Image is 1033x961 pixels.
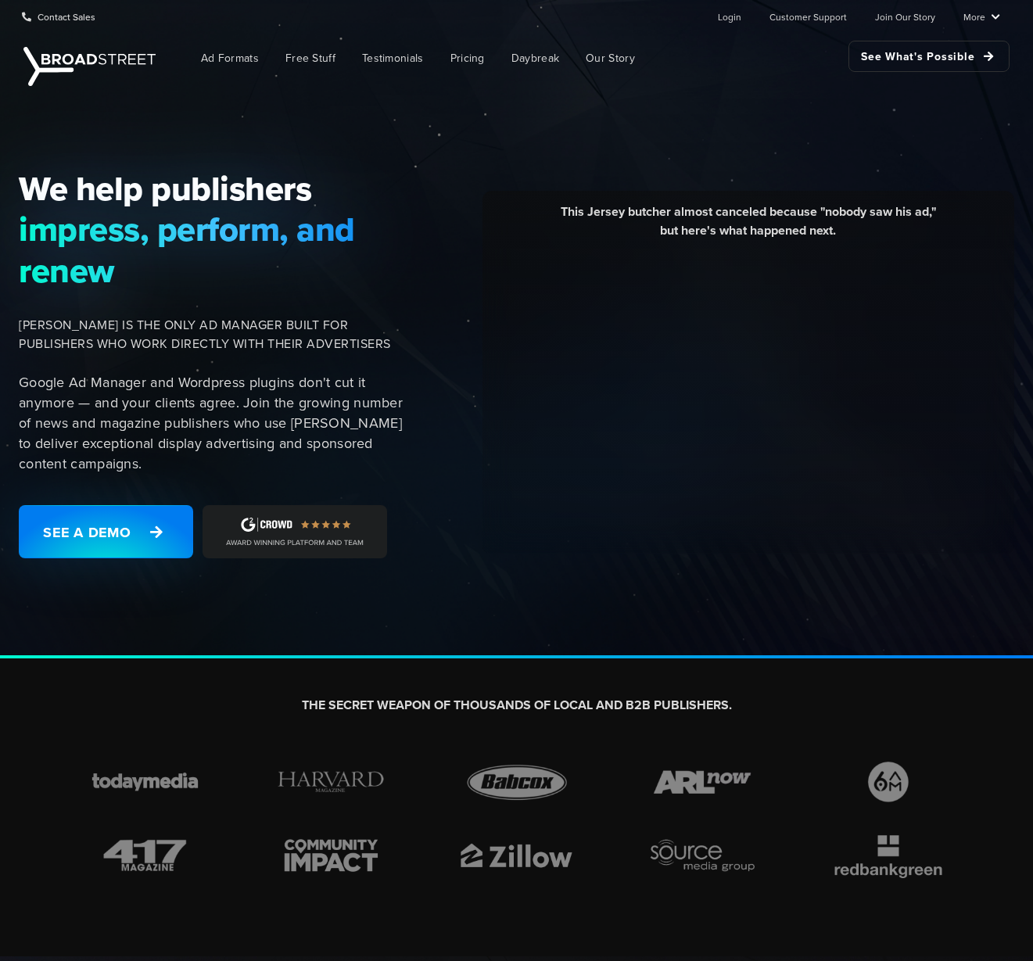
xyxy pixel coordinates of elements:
img: brand-icon [452,831,582,880]
a: Pricing [439,41,497,76]
img: brand-icon [266,758,396,806]
img: brand-icon [81,831,210,880]
nav: Main [164,33,1010,84]
div: This Jersey butcher almost canceled because "nobody saw his ad," but here's what happened next. [494,203,1003,252]
a: Daybreak [500,41,571,76]
span: Daybreak [511,50,559,66]
span: Our Story [586,50,635,66]
span: [PERSON_NAME] IS THE ONLY AD MANAGER BUILT FOR PUBLISHERS WHO WORK DIRECTLY WITH THEIR ADVERTISERS [19,316,413,353]
a: Ad Formats [189,41,271,76]
img: brand-icon [823,758,953,806]
img: Broadstreet | The Ad Manager for Small Publishers [23,47,156,86]
img: brand-icon [823,831,953,880]
a: Free Stuff [274,41,347,76]
iframe: YouTube video player [494,252,1003,537]
span: Pricing [450,50,485,66]
a: Testimonials [350,41,436,76]
span: Ad Formats [201,50,259,66]
img: brand-icon [452,758,582,806]
img: brand-icon [266,831,396,880]
a: More [963,1,1000,32]
p: Google Ad Manager and Wordpress plugins don't cut it anymore — and your clients agree. Join the g... [19,372,413,474]
a: Contact Sales [22,1,95,32]
a: See a Demo [19,505,193,558]
a: Login [718,1,741,32]
img: brand-icon [637,758,767,806]
a: See What's Possible [848,41,1010,72]
span: Free Stuff [285,50,335,66]
span: impress, perform, and renew [19,209,413,291]
img: brand-icon [637,831,767,880]
span: Testimonials [362,50,424,66]
h2: THE SECRET WEAPON OF THOUSANDS OF LOCAL AND B2B PUBLISHERS. [81,697,953,714]
span: We help publishers [19,168,413,209]
a: Our Story [574,41,647,76]
img: brand-icon [81,758,210,806]
a: Customer Support [769,1,847,32]
a: Join Our Story [875,1,935,32]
